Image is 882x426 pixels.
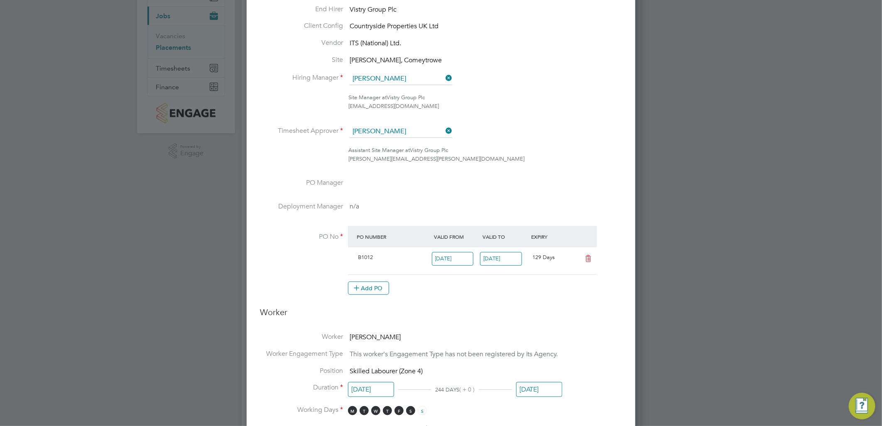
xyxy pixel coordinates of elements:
[432,252,474,266] input: Select one
[350,5,397,14] span: Vistry Group Plc
[348,406,357,415] span: M
[348,94,387,101] span: Site Manager at
[371,406,380,415] span: W
[516,382,562,397] input: Select one
[260,383,343,392] label: Duration
[350,125,452,138] input: Search for...
[260,179,343,187] label: PO Manager
[260,22,343,30] label: Client Config
[532,254,555,261] span: 129 Days
[418,406,427,415] span: S
[406,406,415,415] span: S
[260,406,343,414] label: Working Days
[350,333,401,341] span: [PERSON_NAME]
[260,73,343,82] label: Hiring Manager
[348,155,524,162] span: [PERSON_NAME][EMAIL_ADDRESS][PERSON_NAME][DOMAIN_NAME]
[360,406,369,415] span: T
[849,393,875,419] button: Engage Resource Center
[350,367,423,375] span: Skilled Labourer (Zone 4)
[529,229,578,244] div: Expiry
[350,350,558,358] span: This worker's Engagement Type has not been registered by its Agency.
[348,382,394,397] input: Select one
[348,102,622,111] div: [EMAIL_ADDRESS][DOMAIN_NAME]
[260,127,343,135] label: Timesheet Approver
[355,229,432,244] div: PO Number
[260,333,343,341] label: Worker
[260,202,343,211] label: Deployment Manager
[350,39,401,47] span: ITS (National) Ltd.
[260,56,343,64] label: Site
[387,94,425,101] span: Vistry Group Plc
[260,350,343,358] label: Worker Engagement Type
[432,229,481,244] div: Valid From
[260,233,343,241] label: PO No
[383,406,392,415] span: T
[480,252,522,266] input: Select one
[394,406,404,415] span: F
[410,147,448,154] span: Vistry Group Plc
[348,147,410,154] span: Assistant Site Manager at
[350,22,439,31] span: Countryside Properties UK Ltd
[260,5,343,14] label: End Hirer
[260,307,622,324] h3: Worker
[358,254,373,261] span: B1012
[350,73,452,85] input: Search for...
[350,56,442,64] span: [PERSON_NAME], Comeytrowe
[459,386,475,393] span: ( + 0 )
[348,282,389,295] button: Add PO
[260,39,343,47] label: Vendor
[480,229,529,244] div: Valid To
[260,367,343,375] label: Position
[435,386,459,393] span: 244 DAYS
[350,202,359,211] span: n/a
